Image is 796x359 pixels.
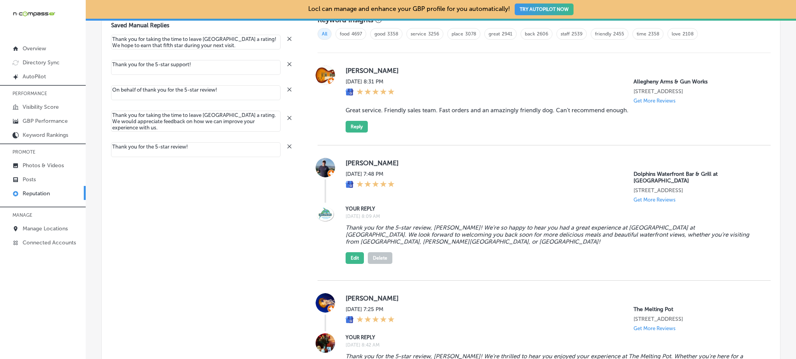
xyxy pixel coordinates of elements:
[634,88,758,95] p: 4603 Library Road
[23,190,50,197] p: Reputation
[23,59,60,66] p: Directory Sync
[637,31,646,37] a: time
[23,132,68,138] p: Keyword Rankings
[316,205,335,224] img: Image
[452,31,463,37] a: place
[672,31,681,37] a: love
[346,159,758,167] label: [PERSON_NAME]
[357,88,395,97] div: 5 Stars
[111,111,281,132] textarea: Create your Quick Reply
[318,28,332,40] span: All
[465,31,476,37] a: 3078
[428,31,439,37] a: 3256
[23,73,46,80] p: AutoPilot
[346,107,758,114] blockquote: Great service. Friendly sales team. Fast orders and an amazingly friendly dog. Can't recommend en...
[346,224,758,245] blockquote: Thank you for the 5-star review, [PERSON_NAME]! We’re so happy to hear you had a great experience...
[357,180,395,189] div: 5 Stars
[346,214,758,219] label: [DATE] 8:09 AM
[634,98,676,104] p: Get More Reviews
[23,45,46,52] p: Overview
[23,225,68,232] p: Manage Locations
[572,31,582,37] a: 2539
[111,22,293,29] label: Saved Manual Replies
[351,31,362,37] a: 4697
[374,31,385,37] a: good
[357,316,395,324] div: 5 Stars
[525,31,535,37] a: back
[648,31,659,37] a: 2358
[346,67,758,74] label: [PERSON_NAME]
[634,197,676,203] p: Get More Reviews
[634,306,758,313] p: The Melting Pot
[634,325,676,331] p: Get More Reviews
[683,31,694,37] a: 2108
[346,78,395,85] label: [DATE] 8:31 PM
[595,31,611,37] a: friendly
[634,316,758,322] p: 2230 Town Center Ave Ste 101
[502,31,512,37] a: 2941
[23,239,76,246] p: Connected Accounts
[515,4,574,15] button: TRY AUTOPILOT NOW
[634,187,758,194] p: 310 Lagoon Way
[111,35,281,50] textarea: Create your Quick Reply
[411,31,426,37] a: service
[346,306,395,313] label: [DATE] 7:25 PM
[537,31,548,37] a: 2606
[346,334,758,340] label: YOUR REPLY
[346,171,395,177] label: [DATE] 7:48 PM
[346,342,758,348] label: [DATE] 8:42 AM
[111,85,281,100] textarea: Create your Quick Reply
[346,294,758,302] label: [PERSON_NAME]
[12,10,55,18] img: 660ab0bf-5cc7-4cb8-ba1c-48b5ae0f18e60NCTV_CLogo_TV_Black_-500x88.png
[23,118,68,124] p: GBP Performance
[489,31,500,37] a: great
[23,176,36,183] p: Posts
[613,31,624,37] a: 2455
[561,31,570,37] a: staff
[387,31,398,37] a: 3358
[111,60,281,75] textarea: Create your Quick Reply
[368,252,392,264] button: Delete
[346,121,368,133] button: Reply
[23,104,59,110] p: Visibility Score
[634,78,758,85] p: Allegheny Arms & Gun Works
[346,252,364,264] button: Edit
[111,142,281,157] textarea: Create your Quick Reply
[23,162,64,169] p: Photos & Videos
[316,333,335,353] img: Image
[634,171,758,184] p: Dolphins Waterfront Bar & Grill at Cape Crossing
[346,206,758,212] label: YOUR REPLY
[340,31,349,37] a: food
